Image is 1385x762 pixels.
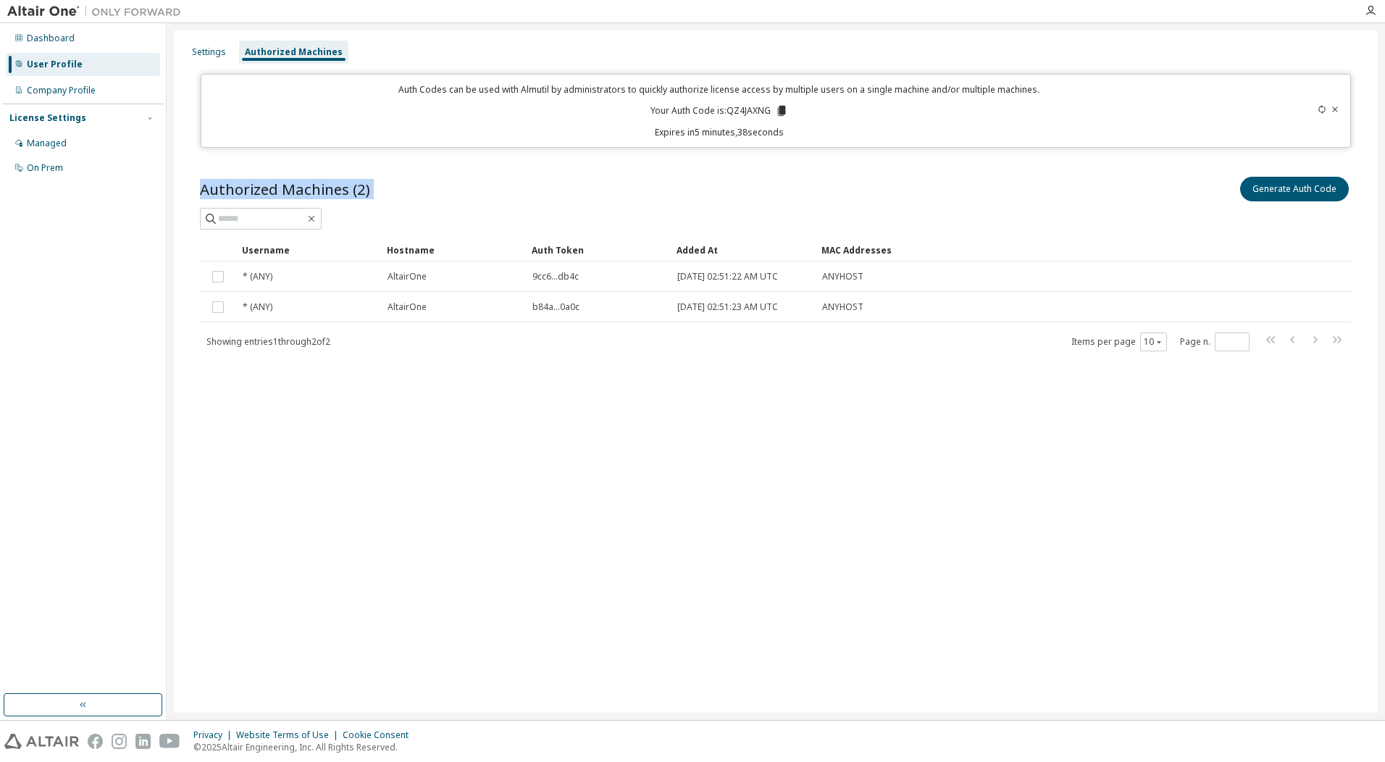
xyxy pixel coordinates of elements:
div: Settings [192,46,226,58]
img: Altair One [7,4,188,19]
img: instagram.svg [112,734,127,749]
button: Generate Auth Code [1240,177,1349,201]
img: facebook.svg [88,734,103,749]
p: © 2025 Altair Engineering, Inc. All Rights Reserved. [193,741,417,753]
span: Authorized Machines (2) [200,179,370,199]
div: Dashboard [27,33,75,44]
div: Added At [677,238,810,261]
span: AltairOne [388,271,427,282]
span: Page n. [1180,332,1250,351]
span: Showing entries 1 through 2 of 2 [206,335,330,348]
div: On Prem [27,162,63,174]
div: MAC Addresses [821,238,1204,261]
img: linkedin.svg [135,734,151,749]
span: b84a...0a0c [532,301,579,313]
div: Managed [27,138,67,149]
button: 10 [1144,336,1163,348]
div: Auth Token [532,238,665,261]
span: ANYHOST [822,271,863,282]
div: Privacy [193,729,236,741]
div: Username [242,238,375,261]
p: Expires in 5 minutes, 38 seconds [210,126,1229,138]
div: License Settings [9,112,86,124]
img: altair_logo.svg [4,734,79,749]
div: Hostname [387,238,520,261]
span: [DATE] 02:51:23 AM UTC [677,301,778,313]
span: [DATE] 02:51:22 AM UTC [677,271,778,282]
div: Website Terms of Use [236,729,343,741]
span: AltairOne [388,301,427,313]
span: * (ANY) [243,271,272,282]
span: * (ANY) [243,301,272,313]
p: Your Auth Code is: QZ4JAXNG [650,104,788,117]
span: 9cc6...db4c [532,271,579,282]
div: User Profile [27,59,83,70]
span: Items per page [1071,332,1167,351]
div: Cookie Consent [343,729,417,741]
div: Company Profile [27,85,96,96]
span: ANYHOST [822,301,863,313]
div: Authorized Machines [245,46,343,58]
img: youtube.svg [159,734,180,749]
p: Auth Codes can be used with Almutil by administrators to quickly authorize license access by mult... [210,83,1229,96]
